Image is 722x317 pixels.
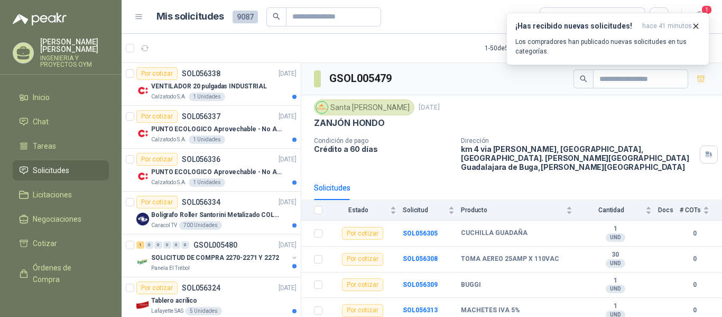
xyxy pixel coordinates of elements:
[13,13,67,25] img: Logo peakr
[13,233,109,253] a: Cotizar
[314,137,452,144] p: Condición de pago
[145,241,153,249] div: 0
[182,113,220,120] p: SOL056337
[506,13,709,65] button: ¡Has recibido nuevas solicitudes!hace 41 minutos Los compradores han publicado nuevas solicitudes...
[122,106,301,149] a: Por cotizarSOL056337[DATE] Company LogoPUNTO ECOLOGICO Aprovechable - No Aprovechable 20Litros Bl...
[279,112,297,122] p: [DATE]
[33,165,69,176] span: Solicitudes
[13,160,109,180] a: Solicitudes
[40,38,109,53] p: [PERSON_NAME] [PERSON_NAME]
[33,92,50,103] span: Inicio
[314,99,414,115] div: Santa [PERSON_NAME]
[151,135,187,144] p: Calzatodo S.A.
[579,206,643,214] span: Cantidad
[403,281,438,288] a: SOL056309
[151,210,283,220] p: Bolígrafo Roller Santorini Metalizado COLOR MORADO 1logo
[189,135,225,144] div: 1 Unidades
[33,262,99,285] span: Órdenes de Compra
[403,255,438,262] b: SOL056308
[314,117,385,129] p: ZANJÓN HONDO
[461,144,696,171] p: km 4 via [PERSON_NAME], [GEOGRAPHIC_DATA], [GEOGRAPHIC_DATA]. [PERSON_NAME][GEOGRAPHIC_DATA] Guad...
[179,221,222,230] div: 700 Unidades
[314,144,452,153] p: Crédito a 60 días
[136,213,149,225] img: Company Logo
[329,70,393,87] h3: GSOL005479
[33,238,57,249] span: Cotizar
[579,200,658,221] th: Cantidad
[680,280,709,290] b: 0
[642,22,692,31] span: hace 41 minutos
[461,137,696,144] p: Dirección
[680,200,722,221] th: # COTs
[136,239,299,273] a: 1 0 0 0 0 0 GSOL005480[DATE] Company LogoSOLICITUD DE COMPRA 2270-2271 Y 2272Panela El Trébol
[329,206,388,214] span: Estado
[33,189,72,201] span: Licitaciones
[136,110,178,123] div: Por cotizar
[314,182,350,194] div: Solicitudes
[13,185,109,205] a: Licitaciones
[182,156,220,163] p: SOL056336
[342,304,383,317] div: Por cotizar
[136,84,149,97] img: Company Logo
[579,251,652,259] b: 30
[279,197,297,207] p: [DATE]
[658,200,680,221] th: Docs
[151,253,279,263] p: SOLICITUD DE COMPRA 2270-2271 Y 2272
[154,241,162,249] div: 0
[579,277,652,285] b: 1
[151,264,190,273] p: Panela El Trébol
[606,233,625,242] div: UND
[279,283,297,293] p: [DATE]
[580,75,587,83] span: search
[342,227,383,240] div: Por cotizar
[515,37,700,56] p: Los compradores han publicado nuevas solicitudes en tus categorías.
[193,241,237,249] p: GSOL005480
[680,206,701,214] span: # COTs
[419,103,440,113] p: [DATE]
[13,112,109,132] a: Chat
[136,153,178,166] div: Por cotizar
[181,241,189,249] div: 0
[186,307,222,315] div: 5 Unidades
[151,307,183,315] p: Lafayette SAS
[342,278,383,291] div: Por cotizar
[461,229,527,238] b: CUCHILLA GUADAÑA
[136,282,178,294] div: Por cotizar
[403,230,438,237] a: SOL056305
[342,253,383,266] div: Por cotizar
[461,281,481,289] b: BUGGI
[13,258,109,289] a: Órdenes de Compra
[156,9,224,24] h1: Mis solicitudes
[189,93,225,101] div: 1 Unidades
[33,213,81,225] span: Negociaciones
[151,296,197,306] p: Tablero acrílico
[163,241,171,249] div: 0
[151,124,283,134] p: PUNTO ECOLOGICO Aprovechable - No Aprovechable 20Litros Blanco - Negro
[136,241,144,249] div: 1
[233,11,258,23] span: 9087
[461,306,520,315] b: MACHETES IVA 5%
[136,67,178,80] div: Por cotizar
[485,40,553,57] div: 1 - 50 de 5548
[461,206,564,214] span: Producto
[316,102,328,113] img: Company Logo
[701,5,712,15] span: 1
[182,70,220,77] p: SOL056338
[151,81,267,92] p: VENTILADOR 20 pulgadas INDUSTRIAL
[461,200,579,221] th: Producto
[680,229,709,239] b: 0
[122,192,301,234] a: Por cotizarSOL056334[DATE] Company LogoBolígrafo Roller Santorini Metalizado COLOR MORADO 1logoCa...
[279,155,297,165] p: [DATE]
[579,302,652,311] b: 1
[461,255,559,264] b: TOMA AEREO 25AMP X 110VAC
[403,306,438,314] a: SOL056313
[136,196,178,209] div: Por cotizar
[606,285,625,293] div: UND
[151,93,187,101] p: Calzatodo S.A.
[547,11,569,23] div: Todas
[136,256,149,268] img: Company Logo
[172,241,180,249] div: 0
[273,13,280,20] span: search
